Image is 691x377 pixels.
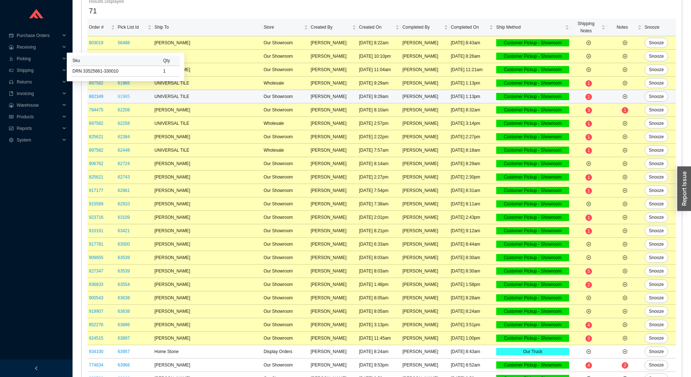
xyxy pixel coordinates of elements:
[587,242,591,246] span: plus-circle
[118,134,130,139] a: 62384
[262,130,309,144] td: Our Showroom
[645,159,668,169] button: Snooze
[645,212,668,222] button: Snooze
[401,224,449,238] td: [PERSON_NAME]
[623,161,627,166] span: plus-circle
[588,94,590,99] span: 1
[118,161,130,166] a: 62724
[89,24,110,31] span: Order #
[309,103,358,117] td: [PERSON_NAME]
[449,36,495,50] td: [DATE] 8:43am
[623,229,627,233] span: plus-circle
[585,188,592,194] sup: 1
[262,184,309,197] td: Our Showroom
[401,171,449,184] td: [PERSON_NAME]
[585,147,592,154] sup: 1
[118,188,130,193] a: 62861
[449,224,495,238] td: [DATE] 9:12am
[153,184,262,197] td: [PERSON_NAME]
[358,211,401,224] td: [DATE] 2:01pm
[153,90,262,103] td: UNIVERSAL TILE
[649,53,664,60] span: Snooze
[585,174,592,181] sup: 1
[623,67,627,72] span: plus-circle
[262,224,309,238] td: Our Showroom
[449,184,495,197] td: [DATE] 8:31am
[496,24,564,31] span: Ship Method
[623,121,627,126] span: plus-circle
[17,41,60,53] span: Receiving
[623,54,627,58] span: plus-circle
[623,41,627,45] span: plus-circle
[118,255,130,260] a: 63539
[89,228,103,233] a: 910161
[645,266,668,276] button: Snooze
[401,197,449,211] td: [PERSON_NAME]
[624,108,626,113] span: 1
[309,50,358,63] td: [PERSON_NAME]
[262,36,309,50] td: Our Showroom
[309,144,358,157] td: [PERSON_NAME]
[153,157,262,171] td: [PERSON_NAME]
[118,228,130,233] a: 63421
[262,211,309,224] td: Our Showroom
[645,185,668,196] button: Snooze
[153,171,262,184] td: [PERSON_NAME]
[649,93,664,100] span: Snooze
[89,94,103,99] a: 882349
[89,201,103,206] a: 915569
[153,50,262,63] td: Royal Builders
[449,211,495,224] td: [DATE] 2:43pm
[311,24,351,31] span: Created By
[153,130,262,144] td: [PERSON_NAME]
[401,63,449,77] td: [PERSON_NAME]
[401,36,449,50] td: [PERSON_NAME]
[587,349,591,354] span: plus-circle
[449,77,495,90] td: [DATE] 1:13pm
[89,107,103,112] a: 794475
[449,103,495,117] td: [DATE] 8:32am
[449,50,495,63] td: [DATE] 8:26am
[262,144,309,157] td: Wholesale
[585,120,592,127] sup: 1
[649,294,664,302] span: Snooze
[449,144,495,157] td: [DATE] 8:18am
[623,309,627,314] span: plus-circle
[89,161,103,166] a: 906762
[9,138,14,142] span: setting
[449,157,495,171] td: [DATE] 8:29am
[623,148,627,152] span: plus-circle
[309,19,358,36] th: Created By sortable
[649,133,664,140] span: Snooze
[309,197,358,211] td: [PERSON_NAME]
[623,215,627,220] span: plus-circle
[118,107,130,112] a: 62208
[649,335,664,342] span: Snooze
[153,36,262,50] td: [PERSON_NAME]
[645,91,668,102] button: Snooze
[153,144,262,157] td: UNIVERSAL TILE
[607,19,643,36] th: Notes sortable
[608,24,636,31] span: Notes
[623,202,627,206] span: plus-circle
[623,282,627,287] span: plus-circle
[17,99,60,111] span: Warehouse
[89,121,103,126] a: 897582
[153,224,262,238] td: [PERSON_NAME]
[496,79,569,87] div: Customer Pickup - Showroom
[87,19,116,36] th: Order # sortable
[401,103,449,117] td: [PERSON_NAME]
[359,24,394,31] span: Created On
[262,103,309,117] td: Our Showroom
[118,269,130,274] a: 63539
[358,224,401,238] td: [DATE] 8:21pm
[118,282,130,287] a: 63554
[649,241,664,248] span: Snooze
[649,39,664,46] span: Snooze
[89,295,103,300] a: 900543
[585,228,592,234] sup: 1
[496,227,569,234] div: Customer Pickup - Showroom
[496,200,569,208] div: Customer Pickup - Showroom
[649,348,664,355] span: Snooze
[649,79,664,87] span: Snooze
